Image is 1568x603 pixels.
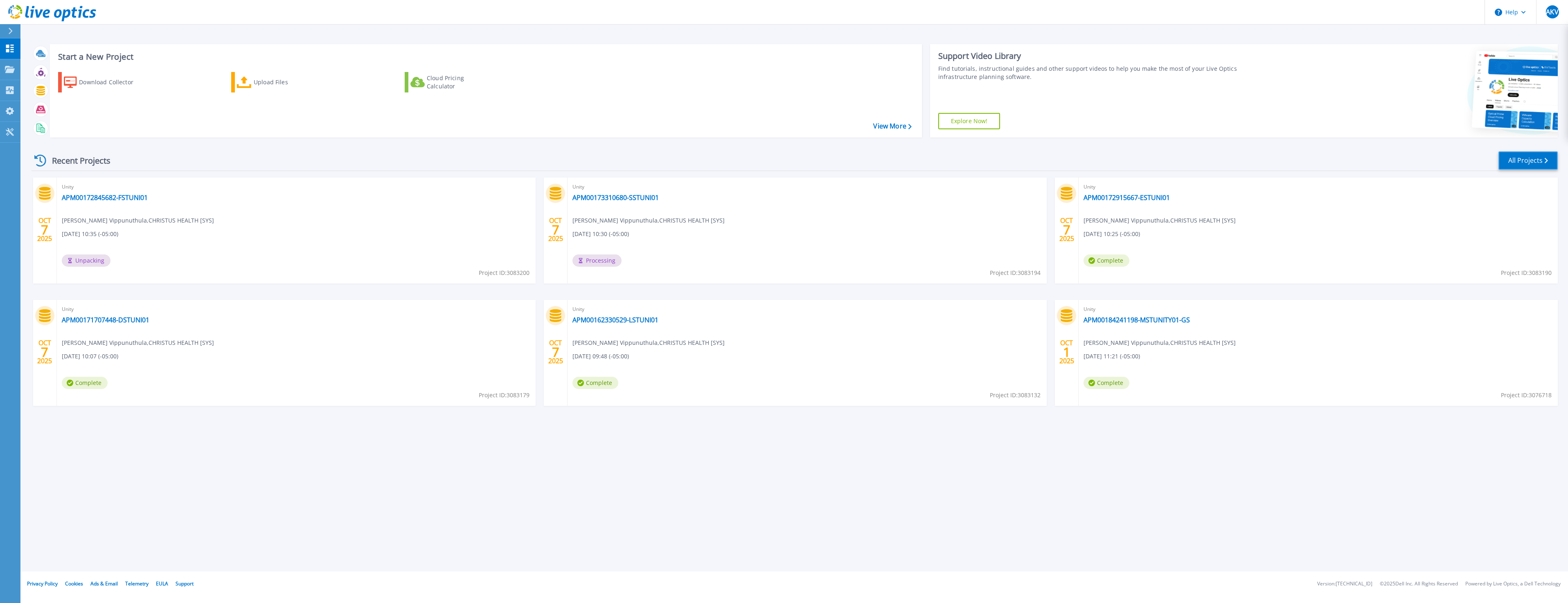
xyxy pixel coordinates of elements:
[405,72,496,92] a: Cloud Pricing Calculator
[1498,151,1558,170] a: All Projects
[37,215,52,245] div: OCT 2025
[231,72,322,92] a: Upload Files
[79,74,144,90] div: Download Collector
[1084,193,1170,202] a: APM00172915667-ESTUNI01
[58,52,911,61] h3: Start a New Project
[62,216,214,225] span: [PERSON_NAME] Vippunuthula , CHRISTUS HEALTH [SYS]
[62,193,148,202] a: APM00172845682-FSTUNI01
[572,216,725,225] span: [PERSON_NAME] Vippunuthula , CHRISTUS HEALTH [SYS]
[65,580,83,587] a: Cookies
[62,305,531,314] span: Unity
[1084,254,1129,267] span: Complete
[58,72,149,92] a: Download Collector
[1084,338,1236,347] span: [PERSON_NAME] Vippunuthula , CHRISTUS HEALTH [SYS]
[1063,349,1070,355] span: 1
[41,226,48,233] span: 7
[990,391,1041,400] span: Project ID: 3083132
[1546,9,1558,15] span: AKV
[1063,226,1070,233] span: 7
[156,580,168,587] a: EULA
[1059,215,1075,245] div: OCT 2025
[938,65,1267,81] div: Find tutorials, instructional guides and other support videos to help you make the most of your L...
[1084,377,1129,389] span: Complete
[1084,182,1553,191] span: Unity
[572,254,622,267] span: Processing
[572,338,725,347] span: [PERSON_NAME] Vippunuthula , CHRISTUS HEALTH [SYS]
[125,580,149,587] a: Telemetry
[62,352,118,361] span: [DATE] 10:07 (-05:00)
[37,337,52,367] div: OCT 2025
[62,229,118,239] span: [DATE] 10:35 (-05:00)
[41,349,48,355] span: 7
[1380,581,1458,587] li: © 2025 Dell Inc. All Rights Reserved
[990,268,1041,277] span: Project ID: 3083194
[1501,268,1552,277] span: Project ID: 3083190
[1084,316,1190,324] a: APM00184241198-MSTUNITY01-GS
[1084,216,1236,225] span: [PERSON_NAME] Vippunuthula , CHRISTUS HEALTH [SYS]
[254,74,319,90] div: Upload Files
[479,268,529,277] span: Project ID: 3083200
[176,580,194,587] a: Support
[548,337,563,367] div: OCT 2025
[1501,391,1552,400] span: Project ID: 3076718
[62,377,108,389] span: Complete
[1317,581,1372,587] li: Version: [TECHNICAL_ID]
[572,377,618,389] span: Complete
[572,182,1042,191] span: Unity
[572,316,658,324] a: APM00162330529-LSTUNI01
[938,113,1000,129] a: Explore Now!
[873,122,911,130] a: View More
[572,193,659,202] a: APM00173310680-SSTUNI01
[1084,352,1140,361] span: [DATE] 11:21 (-05:00)
[1084,229,1140,239] span: [DATE] 10:25 (-05:00)
[548,215,563,245] div: OCT 2025
[479,391,529,400] span: Project ID: 3083179
[1059,337,1075,367] div: OCT 2025
[62,182,531,191] span: Unity
[1084,305,1553,314] span: Unity
[62,316,149,324] a: APM00171707448-DSTUNI01
[90,580,118,587] a: Ads & Email
[552,226,559,233] span: 7
[62,254,110,267] span: Unpacking
[27,580,58,587] a: Privacy Policy
[427,74,492,90] div: Cloud Pricing Calculator
[572,229,629,239] span: [DATE] 10:30 (-05:00)
[552,349,559,355] span: 7
[572,352,629,361] span: [DATE] 09:48 (-05:00)
[938,51,1267,61] div: Support Video Library
[32,151,122,171] div: Recent Projects
[62,338,214,347] span: [PERSON_NAME] Vippunuthula , CHRISTUS HEALTH [SYS]
[572,305,1042,314] span: Unity
[1465,581,1561,587] li: Powered by Live Optics, a Dell Technology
